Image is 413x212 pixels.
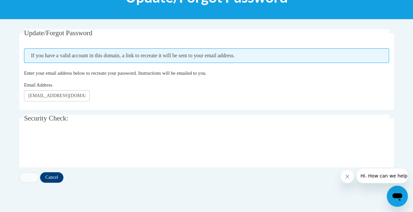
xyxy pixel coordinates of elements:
input: Email [24,90,90,101]
iframe: reCAPTCHA [24,133,124,159]
iframe: Button to launch messaging window [387,186,408,207]
span: Email Address [24,82,52,88]
span: Enter your email address below to recreate your password. Instructions will be emailed to you. [24,70,206,76]
span: Hi. How can we help? [4,5,53,10]
iframe: Close message [341,170,354,183]
iframe: Message from company [356,169,408,183]
span: Security Check: [24,114,68,122]
input: Cancel [40,172,63,183]
span: If you have a valid account in this domain, a link to recreate it will be sent to your email addr... [24,48,389,63]
span: Update/Forgot Password [24,29,92,37]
